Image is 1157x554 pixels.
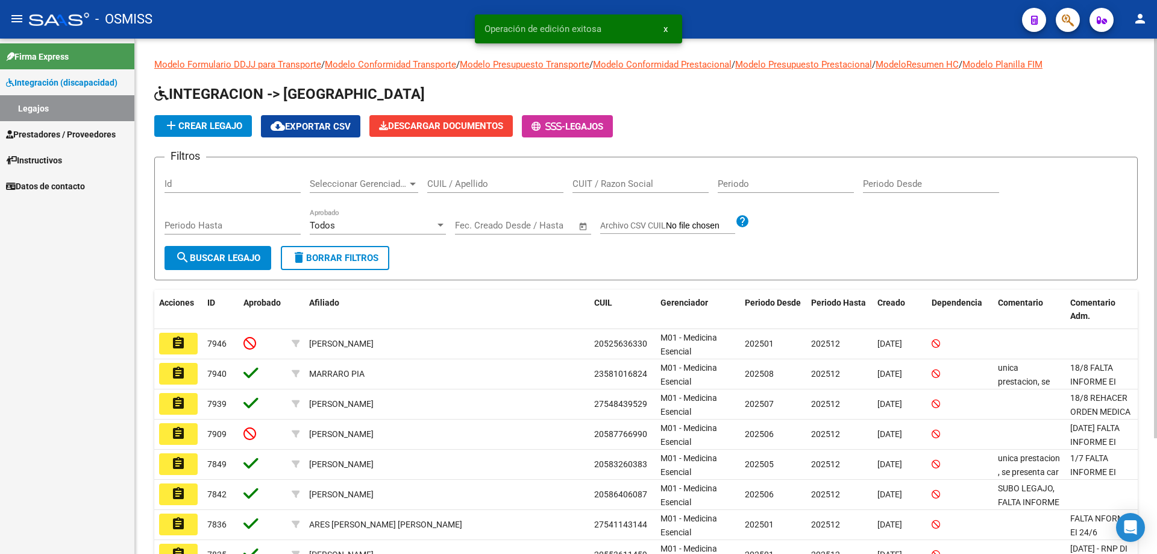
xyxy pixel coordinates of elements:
[811,429,840,439] span: 202512
[745,339,774,348] span: 202501
[154,115,252,137] button: Crear Legajo
[745,459,774,469] span: 202505
[207,429,227,439] span: 7909
[811,339,840,348] span: 202512
[663,24,668,34] span: x
[309,397,374,411] div: [PERSON_NAME]
[522,115,613,137] button: -Legajos
[654,18,677,40] button: x
[310,178,407,189] span: Seleccionar Gerenciador
[207,489,227,499] span: 7842
[745,399,774,409] span: 202507
[304,290,589,330] datatable-header-cell: Afiliado
[1116,513,1145,542] div: Open Intercom Messenger
[811,489,840,499] span: 202512
[6,128,116,141] span: Prestadores / Proveedores
[460,59,589,70] a: Modelo Presupuesto Transporte
[1065,290,1138,330] datatable-header-cell: Comentario Adm.
[877,520,902,529] span: [DATE]
[505,220,563,231] input: End date
[309,298,339,307] span: Afiliado
[379,121,503,131] span: Descargar Documentos
[6,180,85,193] span: Datos de contacto
[998,298,1043,307] span: Comentario
[594,399,647,409] span: 27548439529
[735,59,872,70] a: Modelo Presupuesto Prestacional
[309,518,462,532] div: ARES [PERSON_NAME] [PERSON_NAME]
[207,339,227,348] span: 7946
[484,23,601,35] span: Operación de edición exitosa
[594,520,647,529] span: 27541143144
[594,369,647,379] span: 23581016824
[10,11,24,26] mat-icon: menu
[577,219,591,233] button: Open calendar
[877,459,902,469] span: [DATE]
[175,253,260,263] span: Buscar Legajo
[594,459,647,469] span: 20583260383
[175,250,190,265] mat-icon: search
[660,393,717,417] span: M01 - Medicina Esencial
[735,214,750,228] mat-icon: help
[95,6,152,33] span: - OSMISS
[877,429,902,439] span: [DATE]
[1070,453,1116,477] span: 1/7 FALTA INFORME EI
[962,59,1043,70] a: Modelo Planilla FIM
[6,76,118,89] span: Integración (discapacidad)
[207,369,227,379] span: 7940
[594,298,612,307] span: CUIL
[877,489,902,499] span: [DATE]
[565,121,603,132] span: Legajos
[154,59,321,70] a: Modelo Formulario DDJJ para Transporte
[589,290,656,330] datatable-header-cell: CUIL
[745,520,774,529] span: 202501
[171,456,186,471] mat-icon: assignment
[998,483,1059,534] span: SUBO LEGAJO, FALTA INFORME EI subo informe ei
[171,426,186,441] mat-icon: assignment
[309,427,374,441] div: [PERSON_NAME]
[271,121,351,132] span: Exportar CSV
[1070,393,1132,485] span: 18/8 REHACER ORDEN MEDICA PARA MAESTRO DE APOYO- FALTA CBU FALTA INFORME EI
[309,337,374,351] div: [PERSON_NAME]
[877,399,902,409] span: [DATE]
[1070,363,1116,386] span: 18/8 FALTA INFORME EI
[666,221,735,231] input: Archivo CSV CUIL
[660,298,708,307] span: Gerenciador
[455,220,494,231] input: Start date
[998,363,1050,414] span: unica prestacion, se adjunta car + cue
[745,429,774,439] span: 202506
[281,246,389,270] button: Borrar Filtros
[171,486,186,501] mat-icon: assignment
[1070,514,1129,537] span: FALTA NFORME EI 24/6
[876,59,959,70] a: ModeloResumen HC
[660,333,717,356] span: M01 - Medicina Esencial
[877,369,902,379] span: [DATE]
[594,339,647,348] span: 20525636330
[164,121,242,131] span: Crear Legajo
[932,298,982,307] span: Dependencia
[594,429,647,439] span: 20587766990
[811,459,840,469] span: 202512
[271,119,285,133] mat-icon: cloud_download
[292,253,378,263] span: Borrar Filtros
[998,453,1060,491] span: unica prestacion , se presenta car + cue
[159,298,194,307] span: Acciones
[745,489,774,499] span: 202506
[171,336,186,350] mat-icon: assignment
[531,121,565,132] span: -
[239,290,287,330] datatable-header-cell: Aprobado
[309,488,374,502] div: [PERSON_NAME]
[1133,11,1147,26] mat-icon: person
[310,220,335,231] span: Todos
[1070,423,1141,502] span: 6/8/25 FALTA INFORME EI FALTA ESPECIALIZACION EN ET DE LOS PRESTADORES
[154,86,425,102] span: INTEGRACION -> [GEOGRAPHIC_DATA]
[207,399,227,409] span: 7939
[740,290,806,330] datatable-header-cell: Periodo Desde
[811,399,840,409] span: 202512
[164,118,178,133] mat-icon: add
[171,366,186,380] mat-icon: assignment
[927,290,993,330] datatable-header-cell: Dependencia
[745,369,774,379] span: 202508
[811,369,840,379] span: 202512
[6,50,69,63] span: Firma Express
[811,298,866,307] span: Periodo Hasta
